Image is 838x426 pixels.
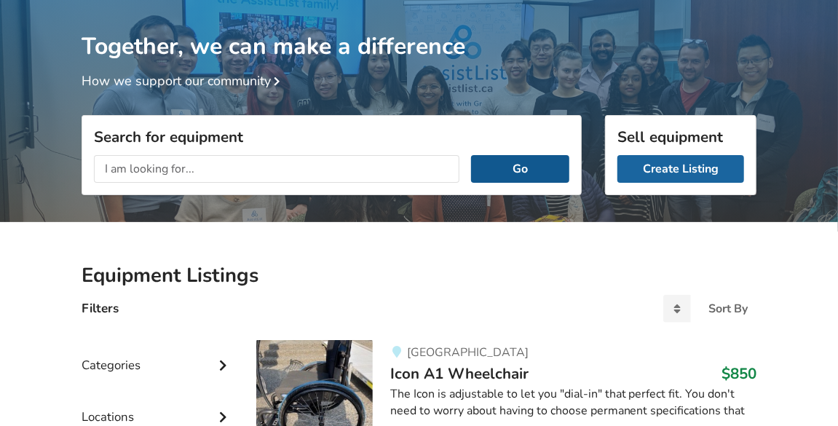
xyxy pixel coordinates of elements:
input: I am looking for... [94,155,459,183]
button: Go [471,155,569,183]
span: Icon A1 Wheelchair [390,363,529,384]
h3: Search for equipment [94,127,569,146]
h3: $850 [722,364,756,383]
a: Create Listing [617,155,744,183]
h2: Equipment Listings [82,263,756,288]
h4: Filters [82,300,119,317]
span: [GEOGRAPHIC_DATA] [407,344,529,360]
div: Categories [82,328,233,380]
div: Sort By [708,303,748,315]
a: How we support our community [82,72,285,90]
h3: Sell equipment [617,127,744,146]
